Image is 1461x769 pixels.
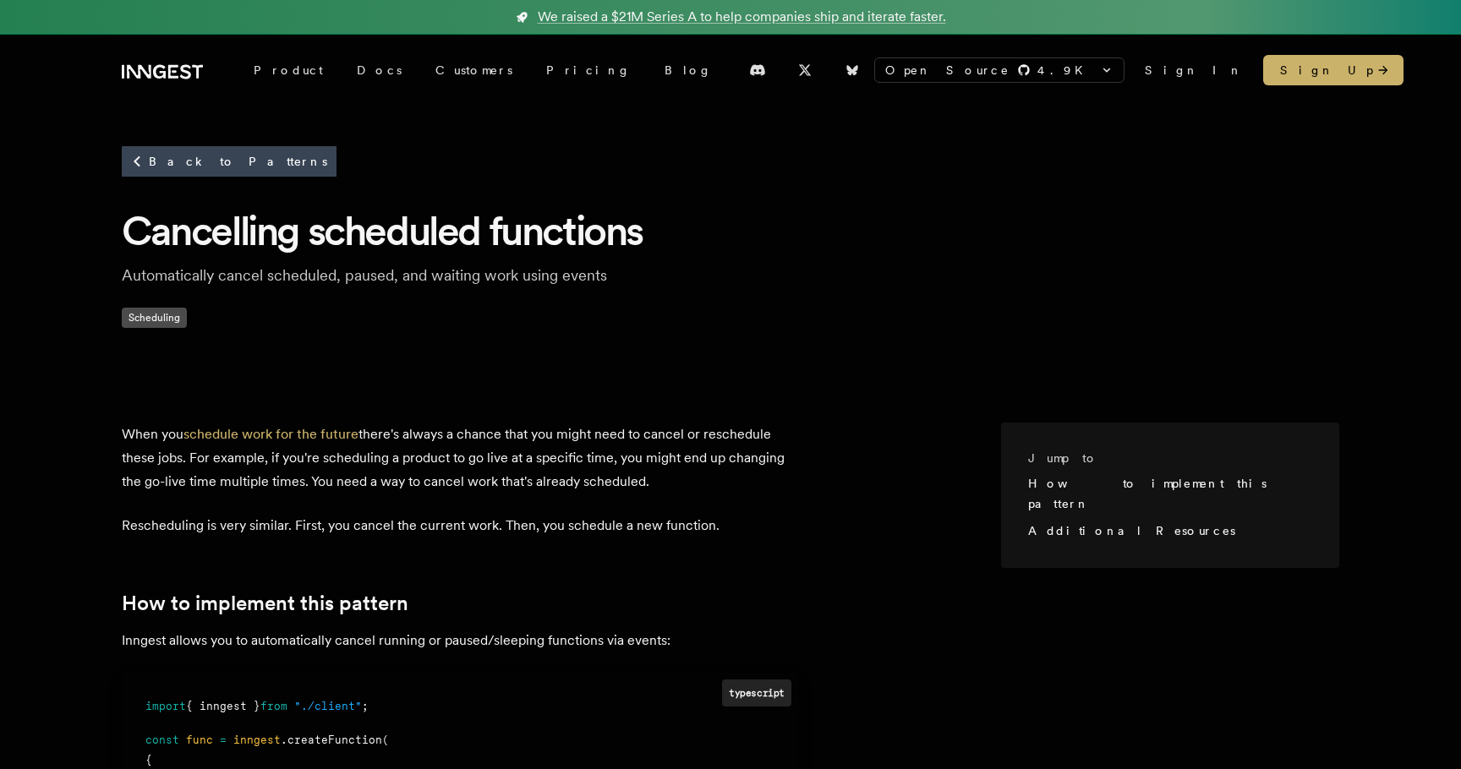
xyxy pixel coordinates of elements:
[648,55,729,85] a: Blog
[183,426,358,442] a: schedule work for the future
[885,62,1010,79] span: Open Source
[382,734,389,746] span: (
[538,7,946,27] span: We raised a $21M Series A to help companies ship and iterate faster.
[260,700,287,712] span: from
[722,679,791,706] div: typescript
[145,754,152,766] span: {
[186,700,260,712] span: { inngest }
[122,592,798,615] h2: How to implement this pattern
[122,629,798,652] p: Inngest allows you to automatically cancel running or paused/sleeping functions via events:
[1028,524,1235,537] a: Additional Resources
[786,57,824,84] a: X
[1037,62,1093,79] span: 4.9 K
[237,55,340,85] div: Product
[362,700,369,712] span: ;
[340,55,419,85] a: Docs
[122,146,337,177] a: Back to Patterns
[1145,62,1243,79] a: Sign In
[1028,450,1299,466] h3: Jump to
[186,734,213,746] span: func
[122,423,798,494] p: When you there's always a chance that you might need to cancel or reschedule these jobs. For exam...
[122,308,187,328] span: Scheduling
[529,55,648,85] a: Pricing
[281,734,382,746] span: .createFunction
[1028,477,1267,510] a: How to implement this pattern
[220,734,227,746] span: =
[145,700,186,712] span: import
[122,205,1339,257] h1: Cancelling scheduled functions
[145,734,179,746] span: const
[122,264,663,287] p: Automatically cancel scheduled, paused, and waiting work using events
[419,55,529,85] a: Customers
[834,57,871,84] a: Bluesky
[294,700,362,712] span: "./client"
[122,514,798,537] p: Rescheduling is very similar. First, you cancel the current work. Then, you schedule a new function.
[739,57,776,84] a: Discord
[1263,55,1404,85] a: Sign Up
[233,734,281,746] span: inngest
